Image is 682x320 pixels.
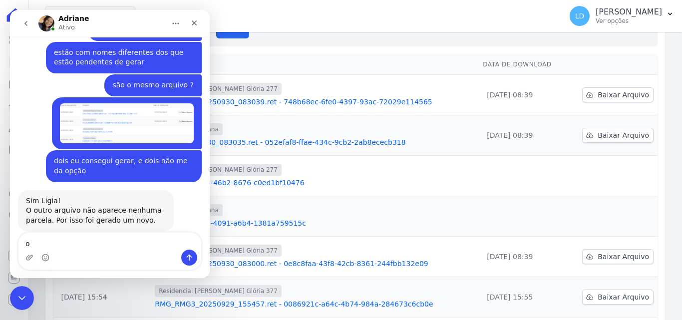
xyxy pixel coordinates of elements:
[151,54,479,75] th: Arquivo
[155,83,282,95] span: Residencial [PERSON_NAME] Glória 277
[8,64,192,87] div: Lígia diz…
[575,12,585,19] span: LD
[479,54,567,75] th: Data de Download
[582,290,654,305] a: Baixar Arquivo
[479,277,567,318] td: [DATE] 15:55
[155,164,282,176] span: Residencial [PERSON_NAME] Glória 277
[155,137,475,147] a: CIS_CI_20250930_083035.ret - 052efaf8-ffae-434c-9cb2-2ab8ececb318
[582,87,654,102] a: Baixar Arquivo
[598,90,649,100] span: Baixar Arquivo
[94,64,192,86] div: são o mesmo arquivo ?
[8,180,164,222] div: Sim Ligia!O outro arquivo não aparece nenhuma parcela. Por isso foi gerado um novo.Adriane • Agora
[8,140,192,180] div: Lígia diz…
[45,6,135,25] button: 4 selecionados
[156,4,175,23] button: Início
[596,17,662,25] p: Ver opções
[8,180,192,244] div: Adriane diz…
[15,244,23,252] button: Upload do anexo
[48,12,65,22] p: Ativo
[8,223,191,240] textarea: Envie uma mensagem...
[36,32,192,63] div: estão com nomes diferentes dos que estão pendentes de gerar
[44,38,184,57] div: estão com nomes diferentes dos que estão pendentes de gerar
[479,115,567,156] td: [DATE] 08:39
[582,249,654,264] a: Baixar Arquivo
[8,32,192,64] div: Lígia diz…
[155,97,475,107] a: RMG_RMG2_20250930_083039.ret - 748b68ec-6fe0-4397-93ac-72029e114565
[10,10,210,278] iframe: Intercom live chat
[598,252,649,262] span: Baixar Arquivo
[10,286,34,310] iframe: Intercom live chat
[102,70,184,80] div: são o mesmo arquivo ?
[36,140,192,172] div: dois eu consegui gerar, e dois não me da opção
[44,146,184,166] div: dois eu consegui gerar, e dois não me da opção
[155,285,282,297] span: Residencial [PERSON_NAME] Glória 377
[598,130,649,140] span: Baixar Arquivo
[582,128,654,143] a: Baixar Arquivo
[596,7,662,17] p: [PERSON_NAME]
[479,75,567,115] td: [DATE] 08:39
[562,2,682,30] button: LD [PERSON_NAME] Ver opções
[598,292,649,302] span: Baixar Arquivo
[155,178,475,188] a: 0b84d86a-5355-46b2-8676-c0ed1bf10476
[479,237,567,277] td: [DATE] 08:39
[155,259,475,269] a: RMG_RMG3_20250930_083000.ret - 0e8c8faa-43f8-42cb-8361-244fbb132e09
[8,87,192,141] div: Lígia diz…
[31,244,39,252] button: Selecionador de Emoji
[155,245,282,257] span: Residencial [PERSON_NAME] Glória 377
[171,240,187,256] button: Enviar uma mensagem
[155,299,475,309] a: RMG_RMG3_20250929_155457.ret - 0086921c-a64c-4b74-984a-284673c6cb0e
[53,277,151,318] td: [DATE] 15:54
[155,218,475,228] a: bae05464-1772-4091-a6b4-1381a759515c
[16,186,156,216] div: Sim Ligia! O outro arquivo não aparece nenhuma parcela. Por isso foi gerado um novo.
[175,4,193,22] div: Fechar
